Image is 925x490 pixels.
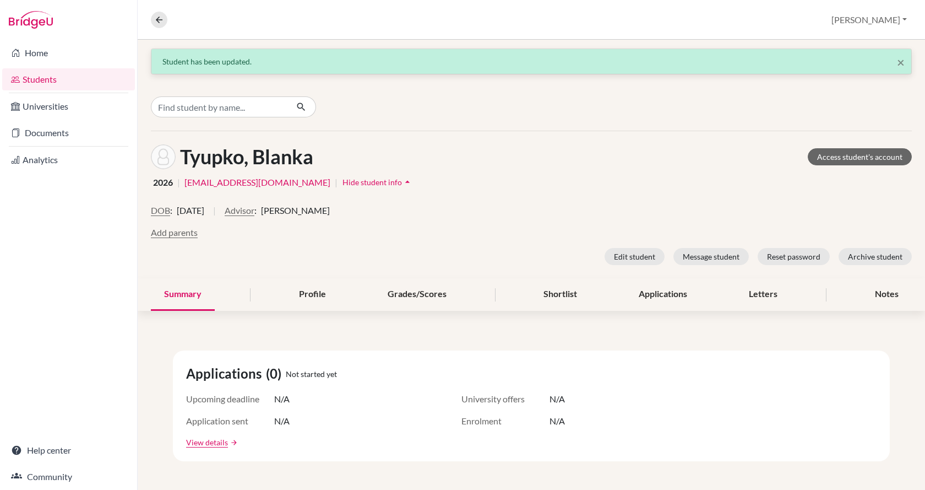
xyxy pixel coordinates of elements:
div: Grades/Scores [374,278,460,311]
span: Not started yet [286,368,337,380]
img: Bridge-U [9,11,53,29]
button: Close [897,56,905,69]
a: Analytics [2,149,135,171]
a: Community [2,466,135,488]
span: N/A [549,392,565,406]
button: [PERSON_NAME] [826,9,912,30]
span: Enrolment [461,414,549,428]
span: [PERSON_NAME] [261,204,330,217]
button: Archive student [839,248,912,265]
button: Reset password [758,248,830,265]
span: Application sent [186,414,274,428]
div: Letters [736,278,791,311]
span: (0) [266,364,286,384]
h1: Tyupko, Blanka [180,145,313,169]
a: Documents [2,122,135,144]
div: Shortlist [530,278,590,311]
span: Upcoming deadline [186,392,274,406]
span: 2026 [153,176,173,189]
button: Hide student infoarrow_drop_up [342,174,413,191]
span: N/A [274,392,290,406]
div: Notes [862,278,912,311]
a: Students [2,68,135,90]
button: Edit student [605,248,665,265]
i: arrow_drop_up [402,176,413,187]
a: arrow_forward [228,439,238,446]
span: | [335,176,338,189]
span: N/A [274,414,290,428]
div: Summary [151,278,215,311]
button: Advisor [225,204,254,217]
a: View details [186,437,228,448]
a: Home [2,42,135,64]
span: : [254,204,257,217]
button: Add parents [151,226,198,239]
span: Applications [186,364,266,384]
button: Message student [673,248,749,265]
span: : [170,204,172,217]
span: × [897,54,905,70]
div: Applications [625,278,700,311]
span: N/A [549,414,565,428]
img: Blanka Tyupko's avatar [151,144,176,169]
a: Access student's account [808,148,912,165]
span: | [177,176,180,189]
a: Help center [2,439,135,461]
input: Find student by name... [151,96,287,117]
button: DOB [151,204,170,217]
div: Profile [286,278,339,311]
span: | [213,204,216,226]
a: Universities [2,95,135,117]
span: University offers [461,392,549,406]
span: [DATE] [177,204,204,217]
a: [EMAIL_ADDRESS][DOMAIN_NAME] [184,176,330,189]
div: Student has been updated. [162,56,900,67]
span: Hide student info [342,177,402,187]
